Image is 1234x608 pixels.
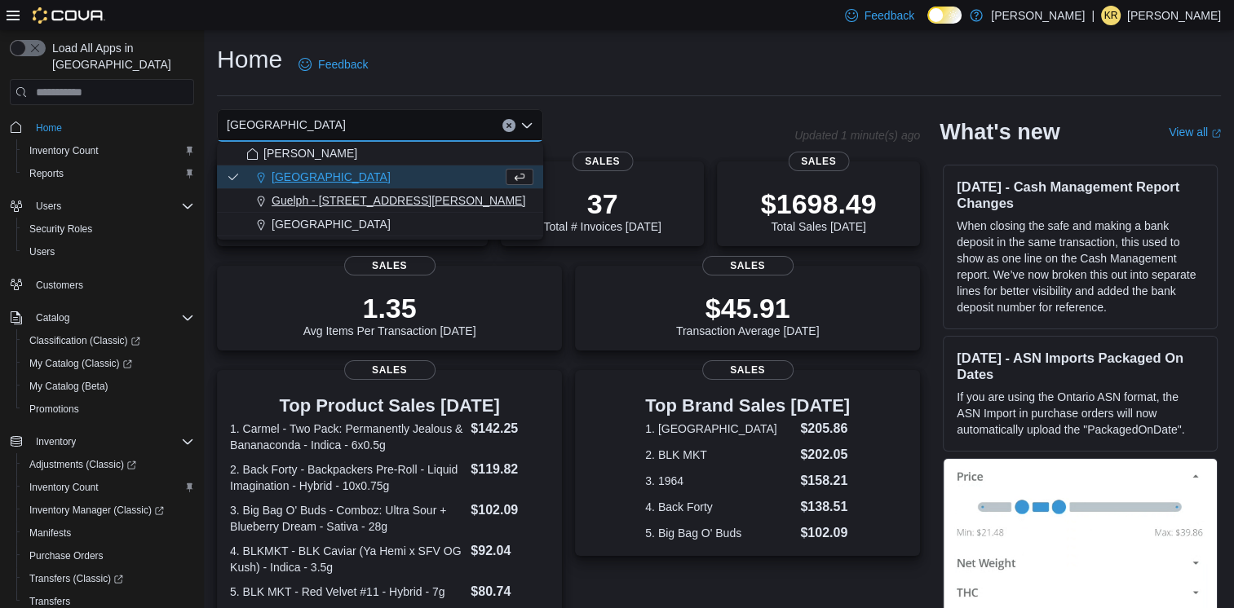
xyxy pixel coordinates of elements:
h3: [DATE] - ASN Imports Packaged On Dates [957,350,1204,382]
button: My Catalog (Beta) [16,375,201,398]
a: Inventory Count [23,141,105,161]
h3: [DATE] - Cash Management Report Changes [957,178,1204,211]
dd: $102.09 [800,523,850,543]
span: Sales [702,360,794,380]
p: 1.35 [303,292,476,324]
span: Inventory Count [23,478,194,497]
button: Catalog [29,308,76,328]
span: Purchase Orders [29,549,104,562]
h3: Top Product Sales [DATE] [230,396,549,416]
span: Promotions [29,403,79,416]
span: Sales [572,152,633,171]
svg: External link [1211,129,1221,139]
div: Transaction Average [DATE] [676,292,820,337]
button: Inventory [3,430,201,453]
a: My Catalog (Classic) [16,352,201,375]
dt: 1. [GEOGRAPHIC_DATA] [645,421,794,437]
span: Classification (Classic) [29,334,140,347]
button: Inventory Count [16,139,201,162]
a: Transfers (Classic) [16,567,201,590]
span: Inventory Count [29,481,99,494]
span: Sales [702,256,794,275]
p: When closing the safe and making a bank deposit in the same transaction, this used to show as one... [957,218,1204,315]
a: Transfers (Classic) [23,569,130,588]
span: Inventory [36,435,76,448]
a: Promotions [23,399,86,419]
a: Classification (Classic) [16,329,201,352]
a: Home [29,118,69,138]
button: Catalog [3,306,201,329]
p: [PERSON_NAME] [991,6,1085,25]
span: Reports [29,167,64,180]
button: Purchase Orders [16,544,201,567]
a: My Catalog (Classic) [23,354,139,373]
span: Adjustments (Classic) [29,458,136,471]
button: Reports [16,162,201,185]
a: Inventory Count [23,478,105,497]
span: Users [29,196,194,216]
span: KR [1104,6,1118,25]
p: [PERSON_NAME] [1127,6,1221,25]
span: Inventory Manager (Classic) [23,500,194,520]
dd: $158.21 [800,471,850,491]
dt: 4. BLKMKT - BLK Caviar (Ya Hemi x SFV OG Kush) - Indica - 3.5g [230,543,464,575]
span: Guelph - [STREET_ADDRESS][PERSON_NAME] [272,192,525,209]
div: Avg Items Per Transaction [DATE] [303,292,476,337]
dd: $80.74 [471,582,549,601]
div: Kelsie Rutledge [1101,6,1121,25]
span: [PERSON_NAME] [263,145,357,161]
button: Promotions [16,398,201,421]
span: Manifests [23,523,194,543]
dd: $202.05 [800,445,850,465]
span: Classification (Classic) [23,331,194,350]
a: Inventory Manager (Classic) [16,499,201,522]
button: Inventory [29,432,82,452]
button: Home [3,115,201,139]
div: Total Sales [DATE] [761,187,877,233]
h2: What's new [940,119,1059,145]
span: Inventory Manager (Classic) [29,504,164,517]
button: Inventory Count [16,476,201,499]
button: Security Roles [16,218,201,240]
span: Inventory [29,432,194,452]
span: Customers [36,279,83,292]
a: Inventory Manager (Classic) [23,500,170,520]
dd: $138.51 [800,497,850,517]
dd: $205.86 [800,419,850,438]
span: Customers [29,275,194,295]
span: My Catalog (Beta) [23,377,194,396]
button: Users [16,240,201,263]
span: Promotions [23,399,194,419]
p: $1698.49 [761,187,877,220]
dt: 3. Big Bag O' Buds - Comboz: Ultra Sour + Blueberry Dream - Sativa - 28g [230,502,464,535]
button: [PERSON_NAME] [217,142,543,165]
span: Sales [344,256,436,275]
dt: 5. Big Bag O' Buds [645,525,794,541]
p: Updated 1 minute(s) ago [794,129,920,142]
button: Clear input [502,119,515,132]
a: Adjustments (Classic) [23,455,143,474]
span: [GEOGRAPHIC_DATA] [272,169,391,185]
a: Security Roles [23,219,99,239]
dt: 3. 1964 [645,473,794,489]
button: Close list of options [520,119,533,132]
a: My Catalog (Beta) [23,377,115,396]
button: Customers [3,273,201,297]
button: Manifests [16,522,201,544]
span: Feedback [318,56,368,73]
span: Inventory Count [23,141,194,161]
dd: $142.25 [471,419,549,438]
span: [GEOGRAPHIC_DATA] [272,216,391,232]
span: Feedback [865,7,914,24]
a: Reports [23,164,70,183]
p: $45.91 [676,292,820,324]
dt: 5. BLK MKT - Red Velvet #11 - Hybrid - 7g [230,584,464,600]
span: Inventory Count [29,144,99,157]
a: Classification (Classic) [23,331,147,350]
p: If you are using the Ontario ASN format, the ASN Import in purchase orders will now automatically... [957,389,1204,438]
button: Users [3,195,201,218]
p: 37 [543,187,661,220]
span: My Catalog (Classic) [23,354,194,373]
span: Home [29,117,194,137]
